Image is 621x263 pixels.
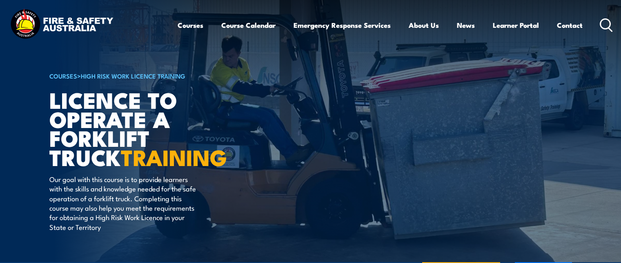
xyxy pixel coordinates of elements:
a: Learner Portal [493,14,539,36]
a: News [457,14,475,36]
a: COURSES [49,71,77,80]
a: About Us [409,14,439,36]
h6: > [49,71,251,81]
a: Courses [178,14,203,36]
p: Our goal with this course is to provide learners with the skills and knowledge needed for the saf... [49,174,198,232]
h1: Licence to operate a forklift truck [49,90,251,166]
strong: TRAINING [121,139,227,173]
a: High Risk Work Licence Training [81,71,185,80]
a: Course Calendar [221,14,276,36]
a: Emergency Response Services [294,14,391,36]
a: Contact [557,14,583,36]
